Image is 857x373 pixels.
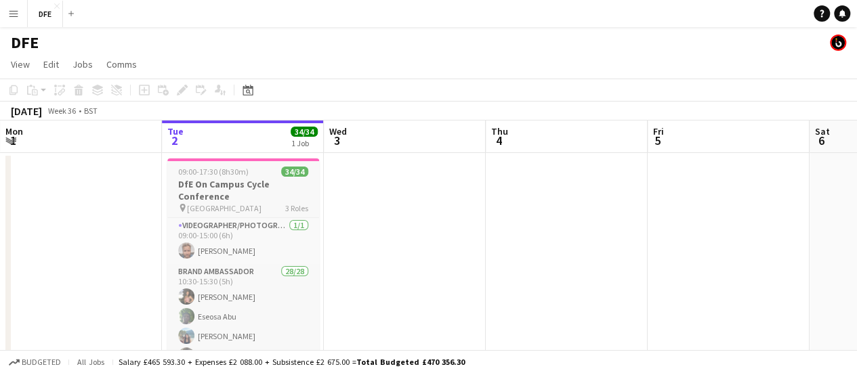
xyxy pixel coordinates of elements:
span: 09:00-17:30 (8h30m) [178,167,249,177]
span: Total Budgeted £470 356.30 [356,357,465,367]
span: Sat [815,125,830,137]
div: [DATE] [11,104,42,118]
span: All jobs [75,357,107,367]
div: BST [84,106,98,116]
span: Mon [5,125,23,137]
button: Budgeted [7,355,63,370]
span: 1 [3,133,23,148]
span: Thu [491,125,508,137]
a: Edit [38,56,64,73]
h3: DfE On Campus Cycle Conference [167,178,319,202]
app-card-role: Videographer/Photographer1/109:00-15:00 (6h)[PERSON_NAME] [167,218,319,264]
span: 6 [813,133,830,148]
span: 5 [651,133,664,148]
span: 34/34 [291,127,318,137]
span: Budgeted [22,357,61,367]
app-user-avatar: Tim Bodenham [830,35,846,51]
button: DFE [28,1,63,27]
a: Jobs [67,56,98,73]
span: 3 [327,133,347,148]
span: 34/34 [281,167,308,177]
span: [GEOGRAPHIC_DATA] [187,203,262,213]
span: View [11,58,30,70]
span: Edit [43,58,59,70]
div: 1 Job [291,138,317,148]
span: Tue [167,125,184,137]
a: Comms [101,56,142,73]
span: 4 [489,133,508,148]
app-job-card: 09:00-17:30 (8h30m)34/34DfE On Campus Cycle Conference [GEOGRAPHIC_DATA]3 RolesVideographer/Photo... [167,158,319,359]
a: View [5,56,35,73]
div: Salary £465 593.30 + Expenses £2 088.00 + Subsistence £2 675.00 = [119,357,465,367]
span: Jobs [72,58,93,70]
span: Comms [106,58,137,70]
span: Week 36 [45,106,79,116]
h1: DFE [11,32,39,53]
span: 2 [165,133,184,148]
span: Fri [653,125,664,137]
span: Wed [329,125,347,137]
span: 3 Roles [285,203,308,213]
